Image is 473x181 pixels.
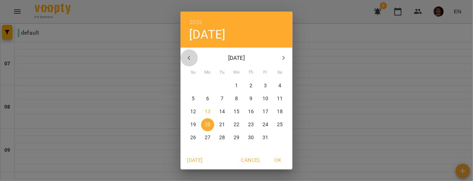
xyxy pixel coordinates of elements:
[248,121,254,128] p: 23
[244,79,257,92] button: 2
[219,121,225,128] p: 21
[216,105,229,118] button: 14
[262,121,268,128] p: 24
[187,131,200,144] button: 26
[230,69,243,76] span: We
[230,131,243,144] button: 29
[273,79,286,92] button: 4
[221,95,224,102] p: 7
[234,108,239,115] p: 15
[201,69,214,76] span: Mo
[262,108,268,115] p: 17
[266,154,290,167] button: OK
[259,118,272,131] button: 24
[216,118,229,131] button: 21
[206,95,209,102] p: 6
[189,27,225,42] button: [DATE]
[277,95,283,102] p: 11
[238,154,264,167] button: Cancel
[277,121,283,128] p: 25
[230,92,243,105] button: 8
[216,92,229,105] button: 7
[273,92,286,105] button: 11
[259,69,272,76] span: Fr
[219,108,225,115] p: 14
[187,69,200,76] span: Su
[187,92,200,105] button: 5
[216,131,229,144] button: 28
[201,92,214,105] button: 6
[205,134,211,141] p: 27
[277,108,283,115] p: 18
[201,118,214,131] button: 20
[190,121,196,128] p: 19
[259,79,272,92] button: 3
[249,95,252,102] p: 9
[264,82,267,89] p: 3
[248,108,254,115] p: 16
[244,131,257,144] button: 30
[189,17,203,27] button: 2025
[198,54,275,62] p: [DATE]
[205,121,211,128] p: 20
[216,69,229,76] span: Tu
[201,131,214,144] button: 27
[205,108,211,115] p: 13
[244,105,257,118] button: 16
[262,95,268,102] p: 10
[248,134,254,141] p: 30
[230,118,243,131] button: 22
[235,95,238,102] p: 8
[259,105,272,118] button: 17
[259,92,272,105] button: 10
[183,154,207,167] button: [DATE]
[269,156,287,164] span: OK
[273,118,286,131] button: 25
[235,82,238,89] p: 1
[234,121,239,128] p: 22
[187,118,200,131] button: 19
[234,134,239,141] p: 29
[259,131,272,144] button: 31
[241,156,261,164] span: Cancel
[249,82,252,89] p: 2
[230,79,243,92] button: 1
[187,105,200,118] button: 12
[201,105,214,118] button: 13
[273,69,286,76] span: Sa
[190,134,196,141] p: 26
[244,69,257,76] span: Th
[244,92,257,105] button: 9
[262,134,268,141] p: 31
[278,82,281,89] p: 4
[219,134,225,141] p: 28
[273,105,286,118] button: 18
[190,108,196,115] p: 12
[230,105,243,118] button: 15
[244,118,257,131] button: 23
[186,156,204,164] span: [DATE]
[192,95,195,102] p: 5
